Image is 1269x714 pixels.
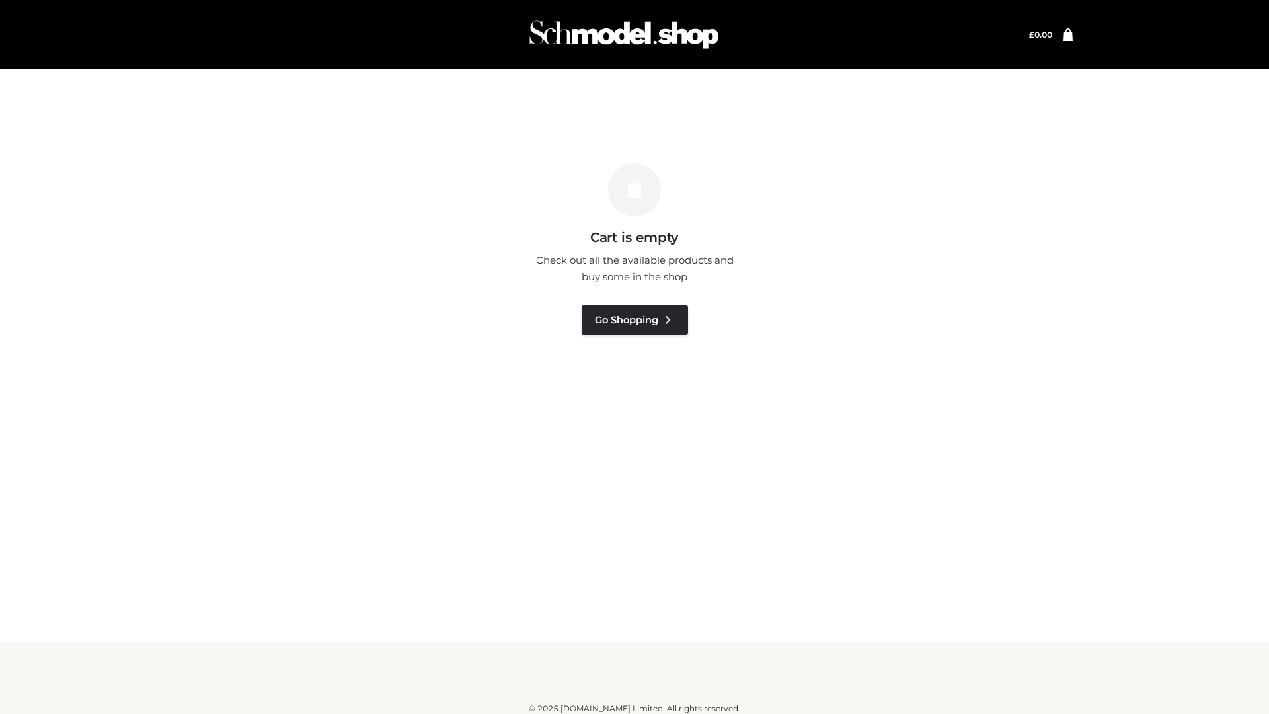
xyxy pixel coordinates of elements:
[582,305,688,335] a: Go Shopping
[525,9,723,61] img: Schmodel Admin 964
[1029,30,1052,40] a: £0.00
[1029,30,1052,40] bdi: 0.00
[1029,30,1034,40] span: £
[529,252,740,286] p: Check out all the available products and buy some in the shop
[226,229,1043,245] h3: Cart is empty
